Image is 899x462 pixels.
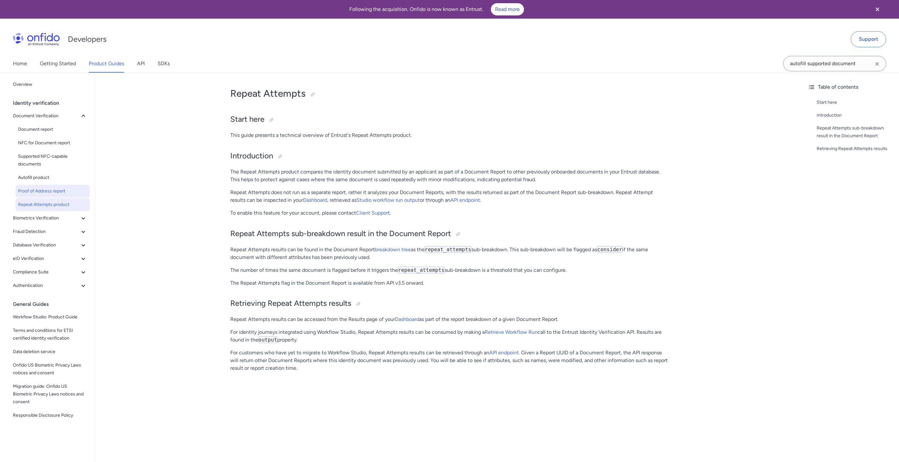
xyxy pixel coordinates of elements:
a: breakdown tree [375,246,411,253]
span: Migration guide: Onfido US Biometric Privacy Laws notices and consent [13,383,87,406]
a: Dashboard [395,316,419,322]
button: eID Verification [10,252,90,265]
span: Document Verification [13,112,79,120]
span: Biometrics Verification [13,214,79,222]
img: Onfido Logo [13,33,60,46]
button: Compliance Suite [10,266,90,279]
a: Introduction [817,111,894,119]
button: Fraud Detection [10,225,90,238]
a: Repeat Attempts product [15,198,90,211]
a: Proof of Address report [15,185,90,198]
a: Document report [15,123,90,136]
a: Start here [817,99,894,106]
input: Onfido search input field [783,56,886,71]
p: Repeat Attempts results can be accessed from the Results page of your as part of the report break... [230,315,668,323]
span: Document report [18,126,87,133]
a: Overview [10,78,90,91]
a: Read more [491,3,524,15]
p: Repeat Attempts results can be found in the Document Report as the sub-breakdown. This sub-breakd... [230,246,668,261]
span: Workflow Studio: Product Guide [13,313,87,321]
a: Autofill product [15,171,90,184]
h2: Retrieving Repeat Attempts results [230,298,668,309]
a: Retrieving Repeat Attempts results [817,145,894,153]
span: Proof of Address report [18,187,87,195]
h2: Introduction [230,151,668,162]
p: Repeat Attempts does not run as a separate report, rather it analyzes your Document Reports, with... [230,189,668,204]
svg: Close banner [874,5,881,13]
a: Getting Started [40,55,76,73]
a: Support [851,31,886,47]
button: Biometrics Verification [10,212,90,225]
a: API endpoint [489,350,519,356]
h2: Start here [230,114,668,125]
span: Overview [13,81,87,88]
svg: Clear search field button [873,60,881,68]
p: For customers who have yet to migrate to Workflow Studio, Repeat Attempts results can be retrieve... [230,349,668,372]
span: Terms and conditions for ETSI certified identity verification [13,327,87,342]
a: Product Guides [89,55,124,73]
code: output [258,336,278,343]
a: Migration guide: Onfido US Biometric Privacy Laws notices and consent [10,380,90,408]
a: Terms and conditions for ETSI certified identity verification [10,324,90,345]
a: SDKs [158,55,170,73]
a: Client Support [356,210,390,216]
span: Database Verification [13,241,79,249]
a: Onfido US Biometric Privacy Laws notices and consent [10,359,90,379]
span: Autofill product [18,174,87,182]
span: NFC for Document report [18,139,87,147]
span: Responsible Disclosure Policy [13,412,87,419]
a: Workflow Studio: Product Guide [10,311,90,324]
span: Repeat Attempts product [18,201,87,209]
p: To enable this feature for your account, please contact . [230,209,668,217]
code: repeat_attempts [398,267,445,273]
a: Home [13,55,27,73]
p: The number of times the same document is flagged before it triggers the sub-breakdown is a thresh... [230,266,668,274]
div: General Guides [13,298,92,311]
a: Supported NFC-capable documents [15,150,90,171]
span: Data deletion service [13,348,87,356]
p: For identity journeys integrated using Workflow Studio, Repeat Attempts results can be consumed b... [230,328,668,344]
a: Dashboard [303,197,327,203]
code: repeat_attempts [425,246,472,253]
button: Close banner [866,1,889,17]
a: NFC for Document report [15,137,90,149]
div: Identity verification [13,97,92,110]
a: API endpoint [450,197,480,203]
h1: Repeat Attempts [230,87,668,100]
span: Compliance Suite [13,268,79,276]
h2: Repeat Attempts sub-breakdown result in the Document Report [230,228,668,239]
span: Fraud Detection [13,228,79,235]
button: Database Verification [10,239,90,252]
span: Supported NFC-capable documents [18,153,87,168]
span: Onfido US Biometric Privacy Laws notices and consent [13,361,87,377]
a: Repeat Attempts sub-breakdown result in the Document Report [817,124,894,140]
code: consider [597,246,622,253]
p: The Repeat Attempts product compares the identity document submitted by an applicant as part of a... [230,168,668,183]
div: Following the acquisition, Onfido is now known as Entrust. [8,3,866,15]
a: Studio workflow run output [356,197,420,203]
button: Document Verification [10,110,90,122]
div: Table of contents [808,83,894,91]
a: Data deletion service [10,345,90,358]
a: API [137,55,145,73]
a: Retrieve Workflow Run [485,329,537,335]
span: Authentication [13,282,79,289]
p: This guide presents a technical overview of Entrust's Repeat Attempts product. [230,131,668,139]
p: The Repeat Attempts flag in the Document Report is available from API v3.5 onward. [230,279,668,287]
button: Authentication [10,279,90,292]
h1: Developers [68,34,106,44]
a: Responsible Disclosure Policy [10,409,90,422]
span: eID Verification [13,255,79,262]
